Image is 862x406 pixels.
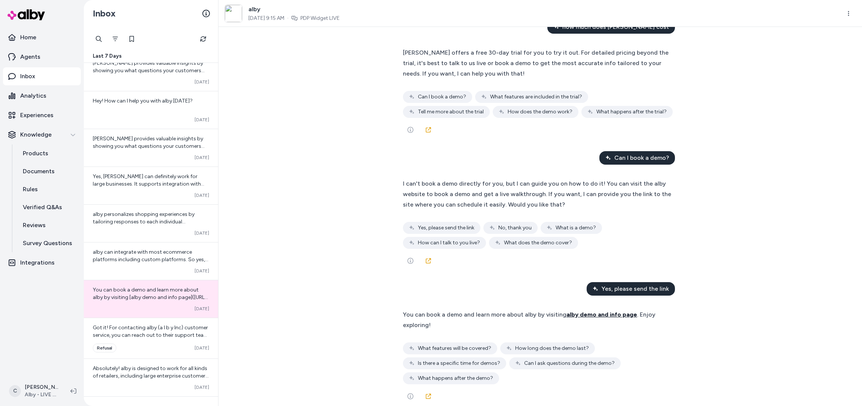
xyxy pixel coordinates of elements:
span: Can I book a demo? [418,93,466,101]
a: Inbox [3,67,81,85]
p: Rules [23,185,38,194]
span: [DATE] [195,192,209,198]
p: Integrations [20,258,55,267]
div: refusal [93,344,116,352]
a: PDP Widget LIVE [300,15,340,22]
span: Got it! For contacting alby (a l b y Inc) customer service, you can reach out to their support te... [93,324,208,383]
span: [DATE] [195,117,209,123]
a: Hey! How can I help you with alby [DATE]?[DATE] [84,91,218,129]
p: Home [20,33,36,42]
a: You can book a demo and learn more about alby by visiting [alby demo and info page]([URL][DOMAIN_... [84,280,218,318]
span: Is there a specific time for demos? [418,360,500,367]
button: See more [403,122,418,137]
span: Can I ask questions during the demo? [524,360,615,367]
a: Experiences [3,106,81,124]
img: alby Logo [7,9,45,20]
span: Can I book a demo? [614,153,669,162]
span: C [9,385,21,397]
a: Analytics [3,87,81,105]
span: What happens after the trial? [596,108,667,116]
p: Analytics [20,91,46,100]
p: [PERSON_NAME] [25,384,58,391]
a: Products [15,144,81,162]
a: Agents [3,48,81,66]
span: I can't book a demo directly for you, but I can guide you on how to do it! You can visit the alby... [403,180,671,208]
a: alby personalizes shopping experiences by tailoring responses to each individual customer's needs... [84,204,218,242]
span: Yes, please send the link [602,284,669,293]
span: Alby - LIVE on [DOMAIN_NAME] [25,391,58,399]
a: Rules [15,180,81,198]
a: Yes, [PERSON_NAME] can definitely work for large businesses. It supports integration with large e... [84,167,218,204]
button: Filter [108,31,123,46]
span: [DATE] [195,384,209,390]
span: [DATE] [195,268,209,274]
span: You can book a demo and learn more about alby by visiting [alby demo and info page]([URL][DOMAIN_... [93,287,208,308]
p: Verified Q&As [23,203,62,212]
span: Hey! How can I help you with alby [DATE]? [93,98,193,104]
span: What happens after the demo? [418,375,493,382]
span: [DATE] [195,230,209,236]
a: alby can integrate with most ecommerce platforms including custom platforms. So yes, it can work ... [84,242,218,280]
p: Documents [23,167,55,176]
a: Home [3,28,81,46]
span: No, thank you [498,224,532,232]
span: [DATE] [195,345,209,351]
a: [PERSON_NAME] provides valuable insights by showing you what questions your customers are asking ... [84,53,218,91]
a: [PERSON_NAME] provides valuable insights by showing you what questions your customers are asking ... [84,129,218,167]
span: You can book a demo and learn more about alby by visiting . Enjoy exploring! [403,311,655,329]
span: Last 7 Days [93,52,122,60]
button: Refresh [196,31,211,46]
span: alby [248,5,340,14]
span: What is a demo? [556,224,596,232]
p: Knowledge [20,130,52,139]
h2: Inbox [93,8,116,19]
span: alby personalizes shopping experiences by tailoring responses to each individual customer's needs... [93,211,209,337]
span: How can I talk to you live? [418,239,480,247]
button: See more [403,253,418,268]
span: How does the demo work? [508,108,572,116]
p: Reviews [23,221,46,230]
span: What features are included in the trial? [490,93,582,101]
a: Survey Questions [15,234,81,252]
p: Inbox [20,72,35,81]
span: What does the demo cover? [504,239,572,247]
p: Survey Questions [23,239,72,248]
span: · [287,15,288,22]
button: C[PERSON_NAME]Alby - LIVE on [DOMAIN_NAME] [4,379,64,403]
span: What features will be covered? [418,345,491,352]
a: Integrations [3,254,81,272]
span: alby demo and info page [566,311,637,318]
p: Products [23,149,48,158]
img: alby.com [225,5,242,22]
button: Knowledge [3,126,81,144]
span: [PERSON_NAME] offers a free 30-day trial for you to try it out. For detailed pricing beyond the t... [403,49,669,77]
span: [DATE] [195,79,209,85]
button: See more [403,389,418,404]
span: [DATE] [195,306,209,312]
a: Absolutely! alby is designed to work for all kinds of retailers, including large enterprise custo... [84,358,218,396]
a: Got it! For contacting alby (a l b y Inc) customer service, you can reach out to their support te... [84,318,218,358]
a: Documents [15,162,81,180]
span: [DATE] [195,155,209,161]
span: How long does the demo last? [515,345,589,352]
p: Experiences [20,111,54,120]
span: [DATE] 9:15 AM [248,15,284,22]
a: Reviews [15,216,81,234]
span: Yes, please send the link [418,224,474,232]
a: Verified Q&As [15,198,81,216]
span: how much does [PERSON_NAME] cost [562,22,669,31]
p: Agents [20,52,40,61]
span: Tell me more about the trial [418,108,484,116]
span: [PERSON_NAME] provides valuable insights by showing you what questions your customers are asking ... [93,135,208,239]
span: Yes, [PERSON_NAME] can definitely work for large businesses. It supports integration with large e... [93,173,205,247]
span: alby can integrate with most ecommerce platforms including custom platforms. So yes, it can work ... [93,249,208,300]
